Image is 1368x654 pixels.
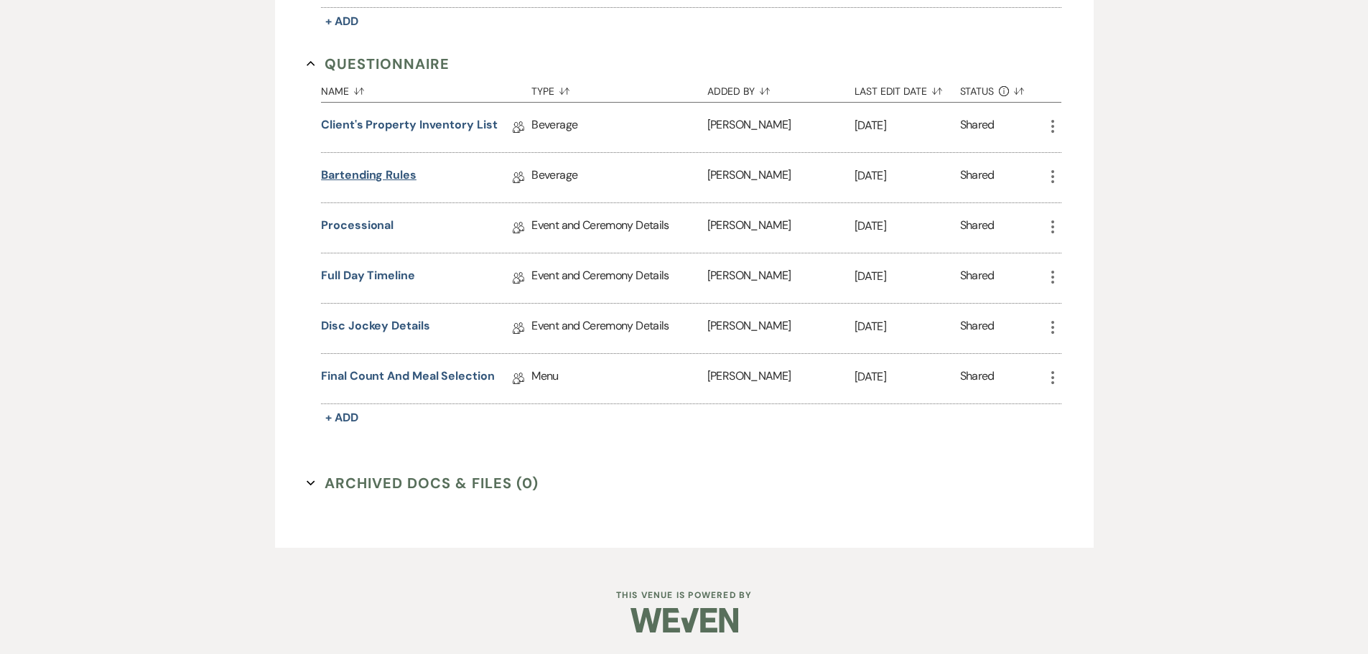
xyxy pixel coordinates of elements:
button: Last Edit Date [855,75,960,102]
button: Added By [707,75,855,102]
div: Shared [960,368,995,390]
button: + Add [321,11,363,32]
a: Processional [321,217,394,239]
button: Questionnaire [307,53,450,75]
div: [PERSON_NAME] [707,253,855,303]
p: [DATE] [855,368,960,386]
span: + Add [325,410,358,425]
div: Event and Ceremony Details [531,253,707,303]
div: [PERSON_NAME] [707,354,855,403]
div: [PERSON_NAME] [707,304,855,353]
div: Menu [531,354,707,403]
button: Type [531,75,707,102]
a: Disc Jockey Details [321,317,429,340]
div: Beverage [531,153,707,202]
span: Status [960,86,995,96]
a: Final Count and Meal Selection [321,368,495,390]
p: [DATE] [855,317,960,336]
p: [DATE] [855,116,960,135]
a: Bartending Rules [321,167,417,189]
span: + Add [325,14,358,29]
img: Weven Logo [631,595,738,645]
button: Status [960,75,1044,102]
a: Client's Property Inventory List [321,116,497,139]
div: [PERSON_NAME] [707,103,855,152]
div: Event and Ceremony Details [531,203,707,253]
div: Shared [960,267,995,289]
button: Name [321,75,531,102]
div: Shared [960,116,995,139]
a: Full Day Timeline [321,267,415,289]
div: Beverage [531,103,707,152]
div: [PERSON_NAME] [707,203,855,253]
button: Archived Docs & Files (0) [307,472,539,494]
div: Shared [960,167,995,189]
button: + Add [321,408,363,428]
div: Shared [960,317,995,340]
p: [DATE] [855,167,960,185]
div: Shared [960,217,995,239]
p: [DATE] [855,217,960,235]
div: [PERSON_NAME] [707,153,855,202]
p: [DATE] [855,267,960,286]
div: Event and Ceremony Details [531,304,707,353]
